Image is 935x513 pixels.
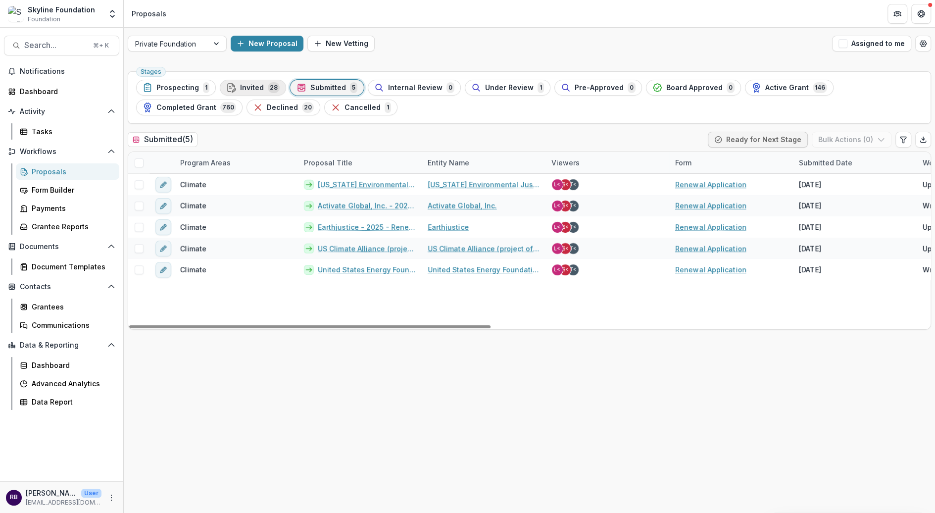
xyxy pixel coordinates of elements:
[136,100,243,115] button: Completed Grant760
[141,68,161,75] span: Stages
[174,152,298,173] div: Program Areas
[174,157,237,168] div: Program Areas
[832,36,911,51] button: Assigned to me
[545,157,586,168] div: Viewers
[4,144,119,159] button: Open Workflows
[554,80,642,96] button: Pre-Approved0
[428,179,540,190] a: [US_STATE] Environmental Justice Alliance
[324,100,397,115] button: Cancelled1
[20,283,103,291] span: Contacts
[562,204,569,208] div: Shereen D’Souza <shereen@skylinefoundation.org>
[666,84,723,92] span: Board Approved
[16,218,119,235] a: Grantee Reports
[554,182,561,187] div: Lisa Dinh <lisa@skylinefoundation.org>
[302,102,314,113] span: 20
[545,152,669,173] div: Viewers
[155,262,171,278] button: edit
[267,103,298,112] span: Declined
[10,494,18,501] div: Rose Brookhouse
[16,163,119,180] a: Proposals
[4,279,119,295] button: Open Contacts
[554,204,561,208] div: Lisa Dinh <lisa@skylinefoundation.org>
[32,397,111,407] div: Data Report
[16,182,119,198] a: Form Builder
[554,225,561,230] div: Lisa Dinh <lisa@skylinefoundation.org>
[799,179,821,190] div: [DATE]
[32,261,111,272] div: Document Templates
[32,185,111,195] div: Form Builder
[812,132,891,148] button: Bulk Actions (0)
[20,243,103,251] span: Documents
[793,152,917,173] div: Submitted Date
[26,488,77,498] p: [PERSON_NAME]
[16,123,119,140] a: Tasks
[570,204,577,208] div: Takeshi Kaji <takeshi@skylinefoundation.org>
[562,225,569,230] div: Shereen D’Souza <shereen@skylinefoundation.org>
[428,243,540,254] a: US Climate Alliance (project of United Nations Foundation Inc)
[8,6,24,22] img: Skyline Foundation
[813,82,827,93] span: 146
[32,302,111,312] div: Grantees
[4,103,119,119] button: Open Activity
[180,243,206,254] span: Climate
[422,152,545,173] div: Entity Name
[793,157,858,168] div: Submitted Date
[32,203,111,213] div: Payments
[428,222,469,232] a: Earthjustice
[28,15,60,24] span: Foundation
[91,40,111,51] div: ⌘ + K
[155,241,171,256] button: edit
[24,41,87,50] span: Search...
[646,80,741,96] button: Board Approved0
[32,221,111,232] div: Grantee Reports
[32,360,111,370] div: Dashboard
[20,148,103,156] span: Workflows
[155,198,171,214] button: edit
[20,341,103,350] span: Data & Reporting
[485,84,534,92] span: Under Review
[318,264,416,275] a: United States Energy Foundation - 2025 - Renewal Application
[570,225,577,230] div: Takeshi Kaji <takeshi@skylinefoundation.org>
[628,82,636,93] span: 0
[318,243,416,254] a: US Climate Alliance (project of United Nations Foundation Inc) - 2025 - Renewal Application
[128,6,170,21] nav: breadcrumb
[4,239,119,255] button: Open Documents
[675,243,746,254] a: Renewal Application
[887,4,907,24] button: Partners
[132,8,166,19] div: Proposals
[298,152,422,173] div: Proposal Title
[180,179,206,190] span: Climate
[16,317,119,333] a: Communications
[26,498,101,507] p: [EMAIL_ADDRESS][DOMAIN_NAME]
[575,84,624,92] span: Pre-Approved
[20,67,115,76] span: Notifications
[290,80,364,96] button: Submitted5
[268,82,280,93] span: 28
[105,492,117,504] button: More
[428,201,497,211] a: Activate Global, Inc.
[675,179,746,190] a: Renewal Application
[156,84,199,92] span: Prospecting
[669,152,793,173] div: Form
[318,179,416,190] a: [US_STATE] Environmental Justice Alliance - 2025 - Renewal Application
[307,36,375,51] button: New Vetting
[388,84,443,92] span: Internal Review
[368,80,461,96] button: Internal Review0
[344,103,381,112] span: Cancelled
[570,246,577,251] div: Takeshi Kaji <takeshi@skylinefoundation.org>
[220,80,286,96] button: Invited28
[105,4,119,24] button: Open entity switcher
[385,102,391,113] span: 1
[240,84,264,92] span: Invited
[562,182,569,187] div: Shereen D’Souza <shereen@skylinefoundation.org>
[727,82,735,93] span: 0
[20,86,111,97] div: Dashboard
[16,394,119,410] a: Data Report
[32,378,111,389] div: Advanced Analytics
[32,126,111,137] div: Tasks
[669,157,697,168] div: Form
[231,36,303,51] button: New Proposal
